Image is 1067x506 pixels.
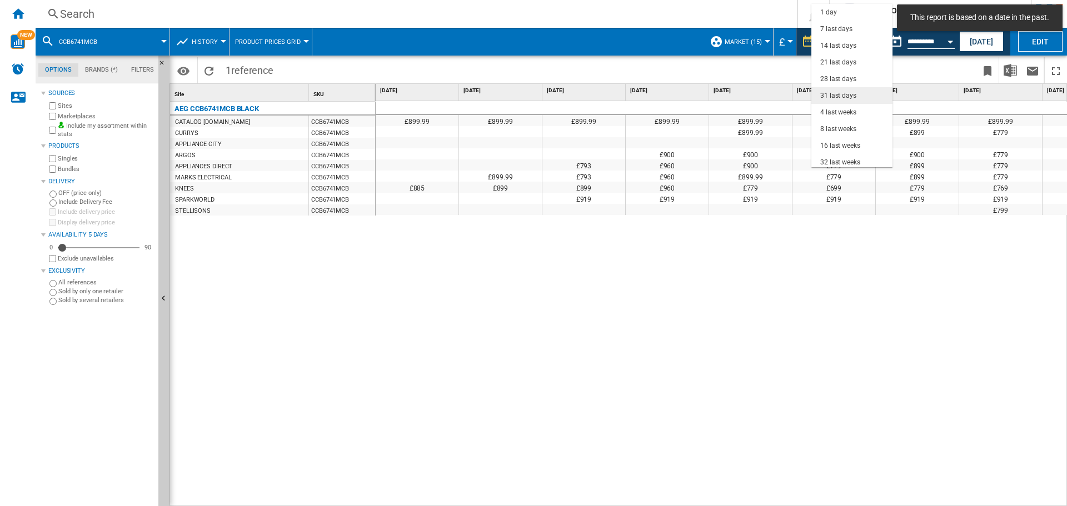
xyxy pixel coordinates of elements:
[820,141,860,151] div: 16 last weeks
[820,41,856,51] div: 14 last days
[820,108,856,117] div: 4 last weeks
[907,12,1053,23] span: This report is based on a date in the past.
[820,8,837,17] div: 1 day
[820,91,856,101] div: 31 last days
[820,124,856,134] div: 8 last weeks
[820,158,860,167] div: 32 last weeks
[820,24,852,34] div: 7 last days
[820,58,856,67] div: 21 last days
[820,74,856,84] div: 28 last days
